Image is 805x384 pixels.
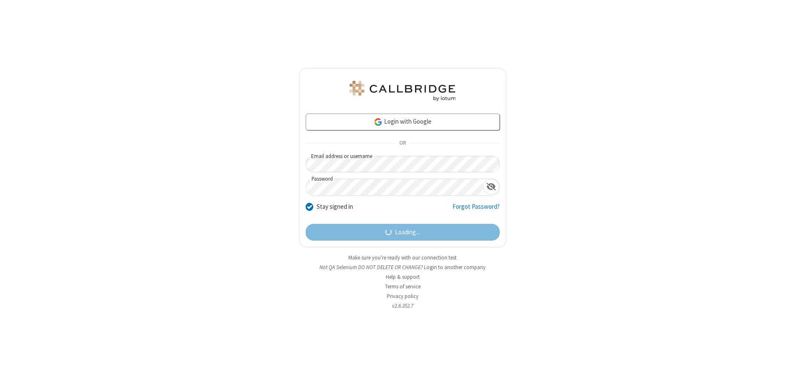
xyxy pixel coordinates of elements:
button: Login to another company [424,263,486,271]
li: Not QA Selenium DO NOT DELETE OR CHANGE? [299,263,506,271]
img: QA Selenium DO NOT DELETE OR CHANGE [348,81,457,101]
a: Help & support [386,273,420,280]
a: Forgot Password? [452,202,500,218]
button: Loading... [306,224,500,241]
a: Login with Google [306,114,500,130]
label: Stay signed in [317,202,353,212]
img: google-icon.png [374,117,383,127]
a: Terms of service [385,283,421,290]
a: Privacy policy [387,293,418,300]
li: v2.6.352.7 [299,302,506,310]
div: Show password [483,179,499,195]
span: OR [396,138,409,149]
input: Email address or username [306,156,500,172]
input: Password [306,179,483,195]
span: Loading... [395,228,420,237]
a: Make sure you're ready with our connection test [348,254,457,261]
